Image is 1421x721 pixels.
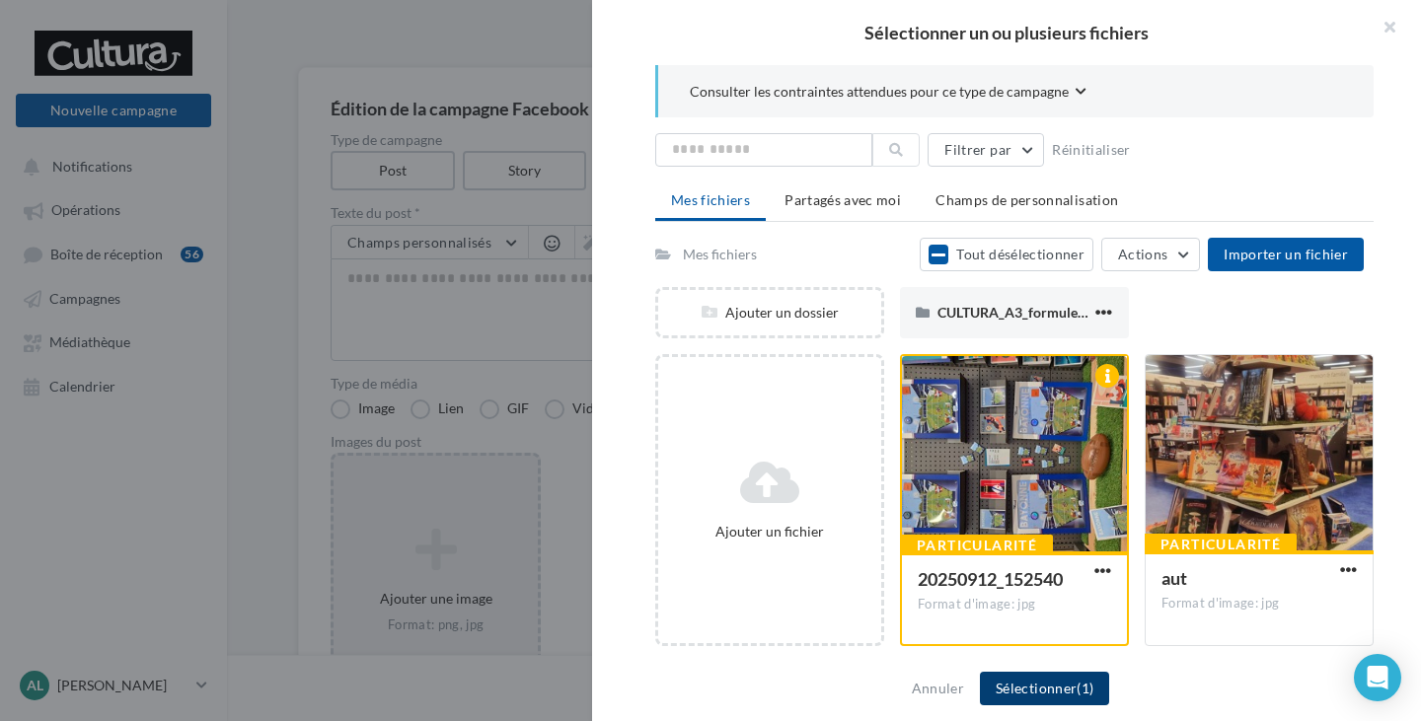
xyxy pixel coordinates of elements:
[1101,238,1200,271] button: Actions
[1161,595,1357,613] div: Format d'image: jpg
[690,81,1086,106] button: Consulter les contraintes attendues pour ce type de campagne
[1354,654,1401,701] div: Open Intercom Messenger
[671,191,750,208] span: Mes fichiers
[658,303,881,323] div: Ajouter un dossier
[1145,534,1297,555] div: Particularité
[980,672,1109,705] button: Sélectionner(1)
[1044,138,1139,162] button: Réinitialiser
[666,522,873,541] div: Ajouter un fichier
[1224,246,1348,262] span: Importer un fichier
[904,677,972,700] button: Annuler
[785,191,901,208] span: Partagés avec moi
[928,133,1044,167] button: Filtrer par
[1118,246,1167,262] span: Actions
[1161,567,1187,589] span: aut
[683,245,757,264] div: Mes fichiers
[935,191,1118,208] span: Champs de personnalisation
[918,596,1111,613] div: Format d'image: jpg
[920,238,1093,271] button: Tout désélectionner
[937,304,1270,321] span: CULTURA_A3_formule_anniversaire_plongeoir1 (1) (1)
[690,82,1069,102] span: Consulter les contraintes attendues pour ce type de campagne
[624,24,1389,41] h2: Sélectionner un ou plusieurs fichiers
[918,568,1063,590] span: 20250912_152540
[901,535,1053,556] div: Particularité
[1208,238,1364,271] button: Importer un fichier
[1077,680,1093,696] span: (1)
